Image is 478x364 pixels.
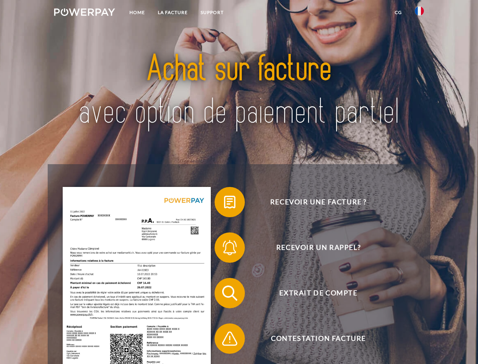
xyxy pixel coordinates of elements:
[151,6,194,19] a: LA FACTURE
[226,278,411,308] span: Extrait de compte
[220,238,239,257] img: qb_bell.svg
[220,329,239,348] img: qb_warning.svg
[226,323,411,354] span: Contestation Facture
[72,36,406,145] img: title-powerpay_fr.svg
[215,232,411,263] button: Recevoir un rappel?
[215,187,411,217] button: Recevoir une facture ?
[226,232,411,263] span: Recevoir un rappel?
[215,278,411,308] button: Extrait de compte
[194,6,230,19] a: Support
[388,6,408,19] a: CG
[123,6,151,19] a: Home
[220,193,239,212] img: qb_bill.svg
[54,8,115,16] img: logo-powerpay-white.svg
[220,284,239,303] img: qb_search.svg
[215,323,411,354] button: Contestation Facture
[226,187,411,217] span: Recevoir une facture ?
[415,6,424,16] img: fr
